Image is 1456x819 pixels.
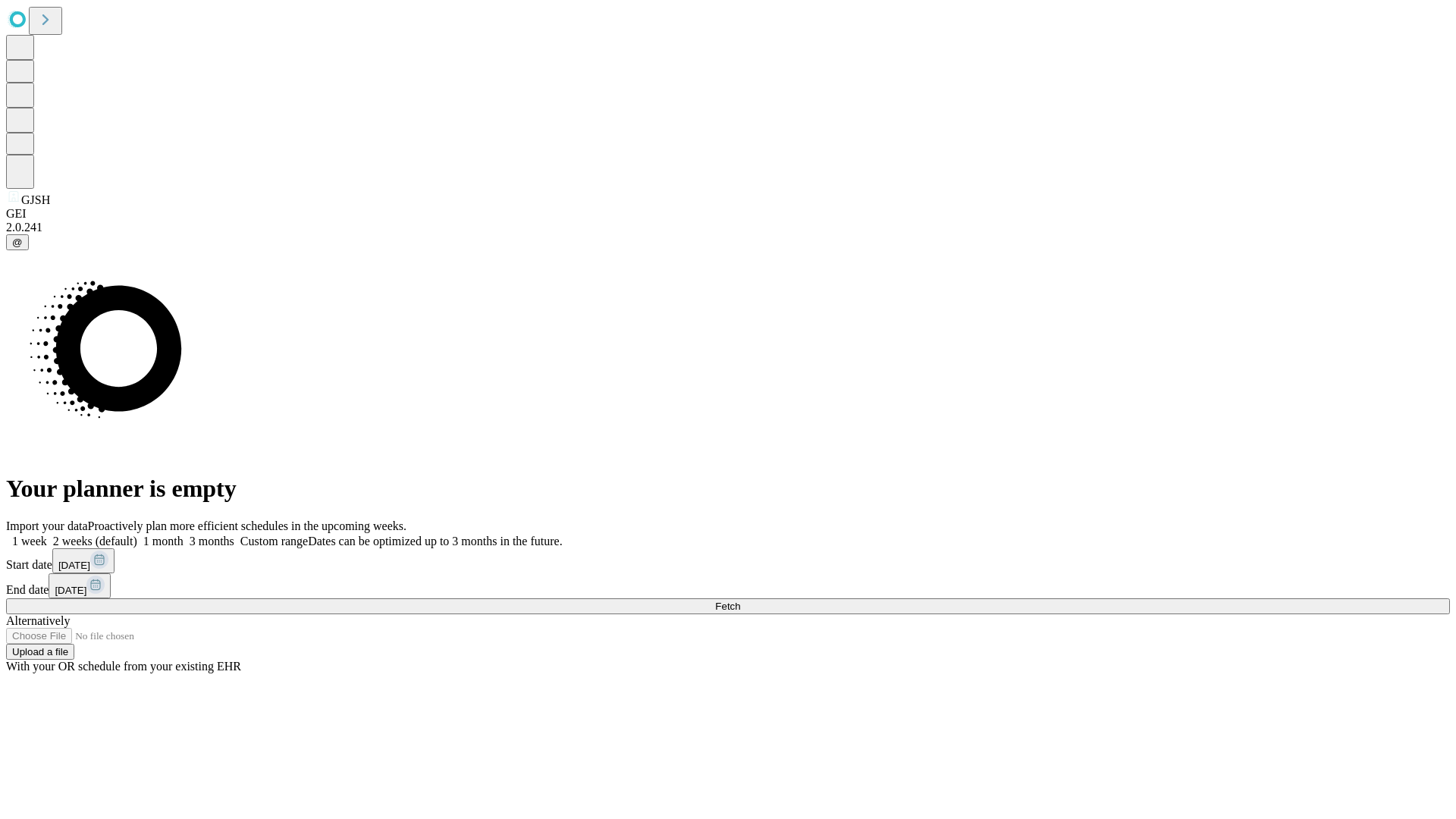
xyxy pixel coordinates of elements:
div: End date [6,573,1450,598]
span: Dates can be optimized up to 3 months in the future. [308,535,562,548]
span: Custom range [240,535,308,548]
div: GEI [6,207,1450,221]
span: Proactively plan more efficient schedules in the upcoming weeks. [88,519,406,532]
div: 2.0.241 [6,221,1450,234]
button: @ [6,234,29,250]
div: Start date [6,548,1450,573]
button: Upload a file [6,644,74,660]
span: Fetch [715,601,740,612]
span: 2 weeks (default) [53,535,137,548]
span: 3 months [190,535,234,548]
span: 1 month [143,535,184,548]
span: GJSH [21,193,50,206]
span: Import your data [6,519,88,532]
span: [DATE] [55,585,86,596]
span: Alternatively [6,614,70,627]
span: With your OR schedule from your existing EHR [6,660,241,673]
span: 1 week [12,535,47,548]
span: [DATE] [58,560,90,571]
h1: Your planner is empty [6,475,1450,503]
button: Fetch [6,598,1450,614]
button: [DATE] [52,548,115,573]
button: [DATE] [49,573,111,598]
span: @ [12,237,23,248]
